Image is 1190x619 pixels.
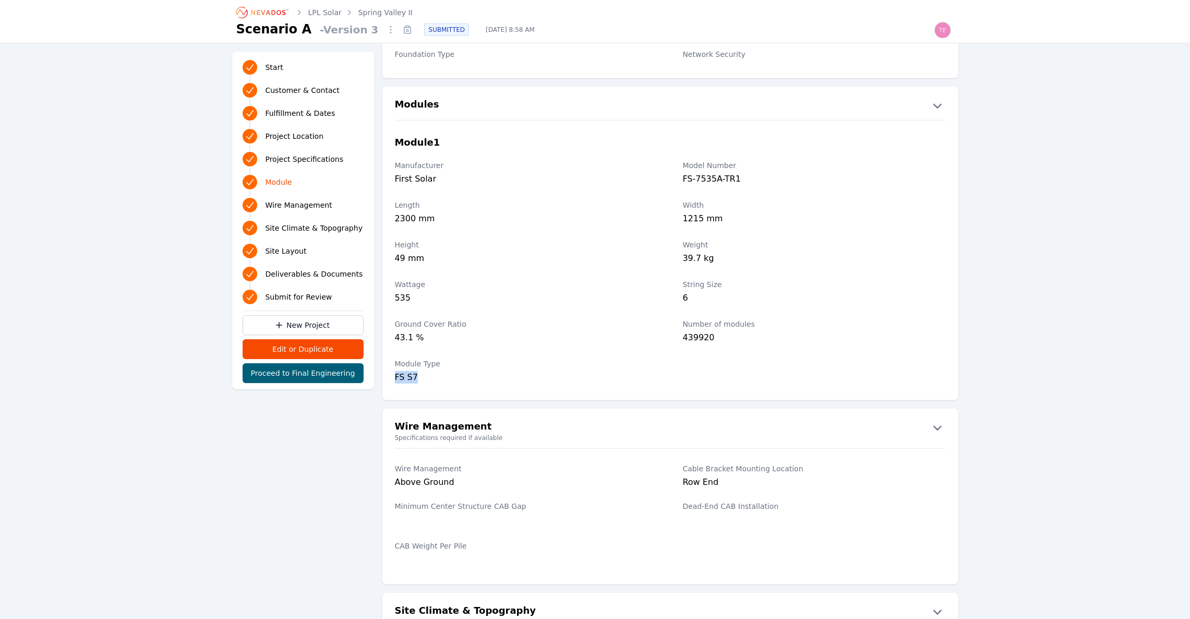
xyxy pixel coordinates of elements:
[683,501,946,511] label: Dead-End CAB Installation
[395,173,658,187] div: First Solar
[395,240,658,250] label: Height
[683,331,946,346] div: 439920
[266,200,332,210] span: Wire Management
[683,279,946,290] label: String Size
[395,463,658,474] label: Wire Management
[683,240,946,250] label: Weight
[683,319,946,329] label: Number of modules
[477,26,543,34] span: [DATE] 8:58 AM
[266,246,307,256] span: Site Layout
[683,292,946,306] div: 6
[395,200,658,210] label: Length
[243,58,364,306] nav: Progress
[266,62,283,73] span: Start
[358,7,413,18] a: Spring Valley II
[683,252,946,267] div: 39.7 kg
[395,212,658,227] div: 2300 mm
[395,97,439,114] h2: Modules
[683,160,946,171] label: Model Number
[236,21,312,38] h1: Scenario A
[382,419,958,436] button: Wire Management
[266,154,344,164] span: Project Specifications
[424,23,469,36] div: SUBMITTED
[395,419,492,436] h2: Wire Management
[395,476,658,489] div: Above Ground
[683,212,946,227] div: 1215 mm
[934,22,951,39] img: Ted Elliott
[395,319,658,329] label: Ground Cover Ratio
[266,108,335,118] span: Fulfillment & Dates
[683,173,946,187] div: FS-7535A-TR1
[316,22,382,37] span: - Version 3
[308,7,342,18] a: LPL Solar
[395,359,658,369] label: Module Type
[395,160,658,171] label: Manufacturer
[395,252,658,267] div: 49 mm
[683,463,946,474] label: Cable Bracket Mounting Location
[266,269,363,279] span: Deliverables & Documents
[395,135,440,150] h3: Module 1
[236,4,413,21] nav: Breadcrumb
[395,371,658,384] div: FS S7
[382,97,958,114] button: Modules
[243,363,364,383] button: Proceed to Final Engineering
[683,200,946,210] label: Width
[266,131,324,141] span: Project Location
[683,476,946,489] div: Row End
[683,49,946,59] label: Network Security
[382,434,958,442] small: Specifications required if available
[266,85,340,96] span: Customer & Contact
[395,49,658,59] label: Foundation Type
[395,279,658,290] label: Wattage
[243,315,364,335] a: New Project
[243,339,364,359] button: Edit or Duplicate
[266,223,363,233] span: Site Climate & Topography
[395,292,658,306] div: 535
[395,541,658,551] label: CAB Weight Per Pile
[266,177,292,187] span: Module
[395,501,658,511] label: Minimum Center Structure CAB Gap
[395,331,658,346] div: 43.1 %
[266,292,332,302] span: Submit for Review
